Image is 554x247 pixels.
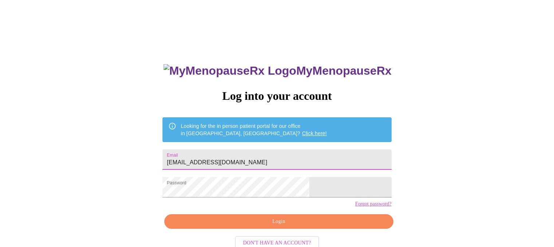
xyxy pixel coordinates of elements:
div: Looking for the in person patient portal for our office in [GEOGRAPHIC_DATA], [GEOGRAPHIC_DATA]? [181,119,327,140]
img: MyMenopauseRx Logo [164,64,296,78]
h3: Log into your account [162,89,391,103]
h3: MyMenopauseRx [164,64,392,78]
span: Login [173,217,385,226]
a: Don't have an account? [233,239,321,246]
a: Forgot password? [355,201,392,207]
button: Login [164,214,393,229]
a: Click here! [302,130,327,136]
